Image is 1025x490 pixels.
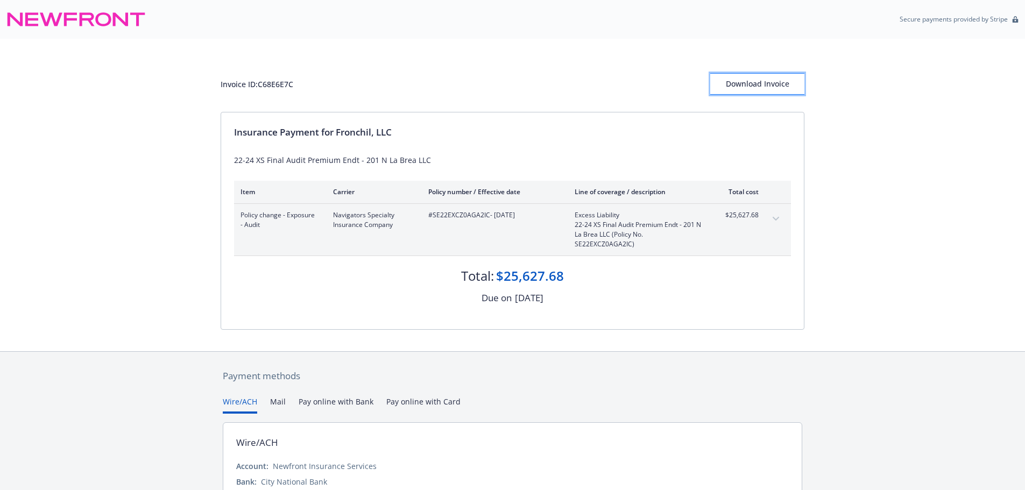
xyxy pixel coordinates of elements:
div: Newfront Insurance Services [273,460,377,472]
button: Wire/ACH [223,396,257,414]
div: Carrier [333,187,411,196]
div: Bank: [236,476,257,487]
button: Mail [270,396,286,414]
div: Policy change - Exposure - AuditNavigators Specialty Insurance Company#SE22EXCZ0AGA2IC- [DATE]Exc... [234,204,791,255]
div: Item [241,187,316,196]
span: 22-24 XS Final Audit Premium Endt - 201 N La Brea LLC (Policy No. SE22EXCZ0AGA2IC) [575,220,701,249]
p: Secure payments provided by Stripe [900,15,1008,24]
div: Policy number / Effective date [428,187,557,196]
button: Download Invoice [710,73,804,95]
div: City National Bank [261,476,327,487]
div: Line of coverage / description [575,187,701,196]
div: Payment methods [223,369,802,383]
div: Due on [482,291,512,305]
button: expand content [767,210,784,228]
div: 22-24 XS Final Audit Premium Endt - 201 N La Brea LLC [234,154,791,166]
span: Navigators Specialty Insurance Company [333,210,411,230]
div: Wire/ACH [236,436,278,450]
div: $25,627.68 [496,267,564,285]
div: Invoice ID: C68E6E7C [221,79,293,90]
div: Total: [461,267,494,285]
div: Account: [236,460,268,472]
button: Pay online with Bank [299,396,373,414]
span: Excess Liability22-24 XS Final Audit Premium Endt - 201 N La Brea LLC (Policy No. SE22EXCZ0AGA2IC) [575,210,701,249]
button: Pay online with Card [386,396,461,414]
div: Insurance Payment for Fronchil, LLC [234,125,791,139]
span: Policy change - Exposure - Audit [241,210,316,230]
span: Excess Liability [575,210,701,220]
span: $25,627.68 [718,210,759,220]
div: [DATE] [515,291,543,305]
div: Total cost [718,187,759,196]
div: Download Invoice [710,74,804,94]
span: #SE22EXCZ0AGA2IC - [DATE] [428,210,557,220]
